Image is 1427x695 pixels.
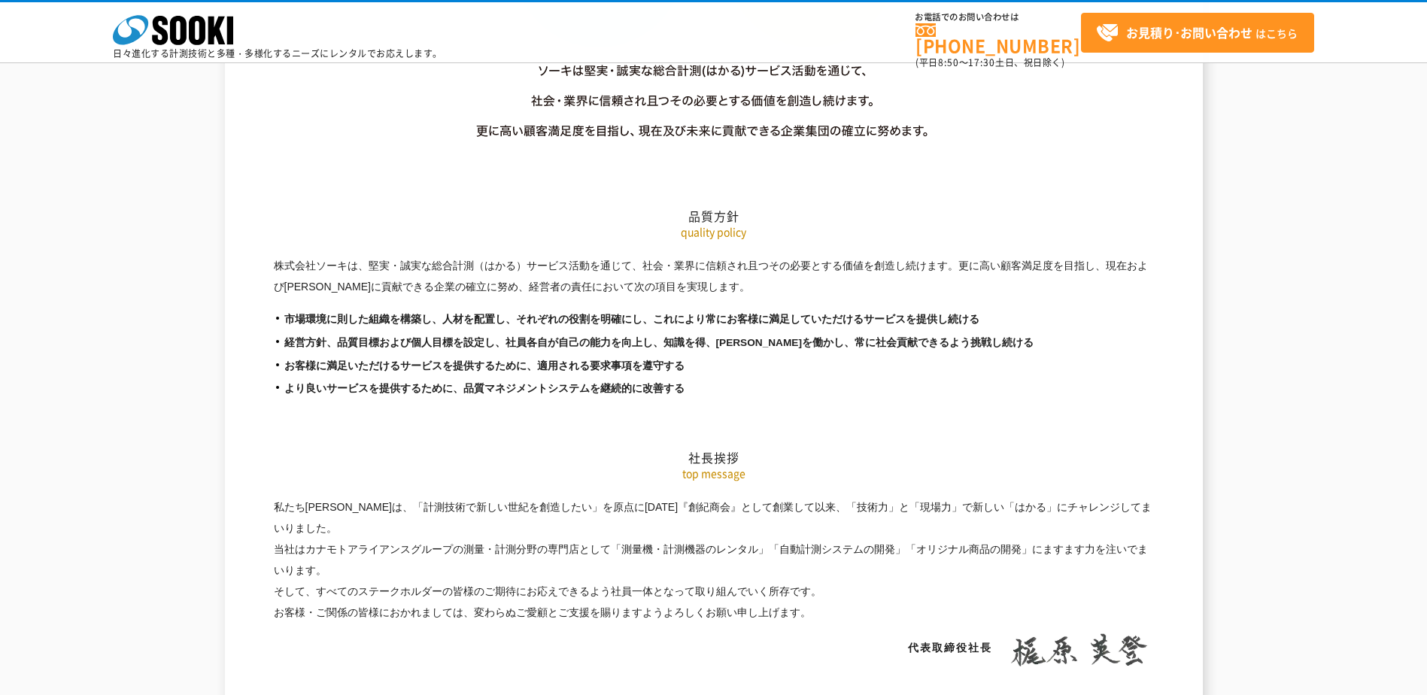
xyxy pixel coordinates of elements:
[274,58,1154,224] h2: 品質方針
[274,255,1154,297] p: 株式会社ソーキは、堅実・誠実な総合計測（はかる）サービス活動を通じて、社会・業界に信頼され且つその必要とする価値を創造し続けます。更に高い顧客満足度を目指し、現在および[PERSON_NAME]...
[915,56,1064,69] span: (平日 ～ 土日、祝日除く)
[274,359,1154,375] li: お客様に満足いただけるサービスを提供するために、適用される要求事項を遵守する
[274,381,1154,397] li: より良いサービスを提供するために、品質マネジメントシステムを継続的に改善する
[274,224,1154,240] p: quality policy
[1096,22,1298,44] span: はこちら
[908,642,992,654] span: 代表取締役社長
[274,299,1154,466] h2: 社長挨拶
[1003,633,1154,666] img: 梶原 英登
[968,56,995,69] span: 17:30
[274,496,1154,624] p: 私たち[PERSON_NAME]は、「計測技術で新しい世紀を創造したい」を原点に[DATE]『創紀商会』として創業して以来、「技術力」と「現場力」で新しい「はかる」にチャレンジしてまいりました。...
[113,49,442,58] p: 日々進化する計測技術と多種・多様化するニーズにレンタルでお応えします。
[274,312,1154,328] li: 市場環境に則した組織を構築し、人材を配置し、それぞれの役割を明確にし、これにより常にお客様に満足していただけるサービスを提供し続ける
[274,466,1154,481] p: top message
[1126,23,1252,41] strong: お見積り･お問い合わせ
[1081,13,1314,53] a: お見積り･お問い合わせはこちら
[274,335,1154,351] li: 経営方針、品質目標および個人目標を設定し、社員各自が自己の能力を向上し、知識を得、[PERSON_NAME]を働かし、常に社会貢献できるよう挑戦し続ける
[915,23,1081,54] a: [PHONE_NUMBER]
[938,56,959,69] span: 8:50
[915,13,1081,22] span: お電話でのお問い合わせは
